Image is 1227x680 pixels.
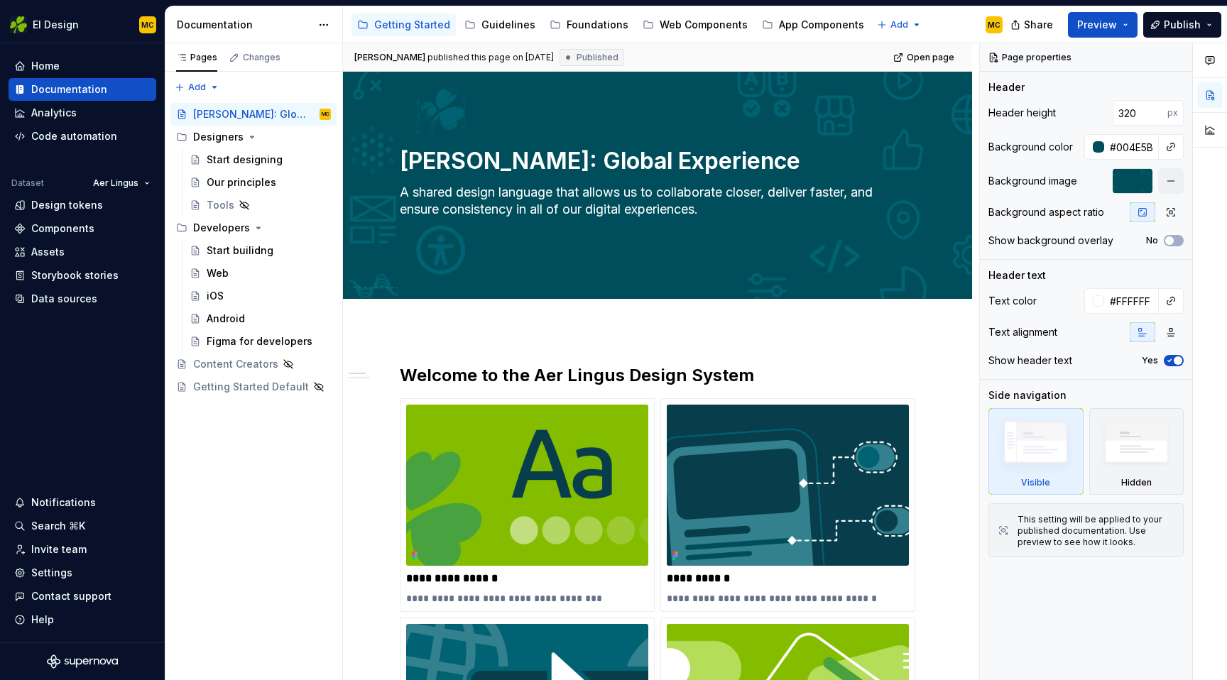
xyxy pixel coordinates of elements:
img: 37e4af7d-406d-4960-9125-f3bfd883d60c.png [667,405,909,566]
div: Start builidng [207,243,273,258]
a: Design tokens [9,194,156,216]
div: Changes [243,52,280,63]
span: Publish [1164,18,1201,32]
div: Getting Started [374,18,450,32]
div: Components [31,221,94,236]
a: Getting Started Default [170,375,337,398]
span: Add [890,19,908,31]
div: published this page on [DATE] [427,52,554,63]
span: Share [1024,18,1053,32]
div: Show header text [988,353,1072,368]
div: Visible [1021,477,1050,488]
div: Text alignment [988,325,1057,339]
button: Search ⌘K [9,515,156,537]
div: Invite team [31,542,87,556]
span: Preview [1077,18,1117,32]
p: px [1167,107,1178,119]
div: MC [141,19,154,31]
label: Yes [1142,355,1158,366]
div: Help [31,613,54,627]
div: Web [207,266,229,280]
button: Preview [1068,12,1138,38]
div: Settings [31,566,72,580]
a: Getting Started [351,13,456,36]
button: Publish [1143,12,1221,38]
div: Header [988,80,1025,94]
span: Open page [907,52,954,63]
a: Data sources [9,287,156,310]
div: Documentation [31,82,107,97]
div: Start designing [207,153,283,167]
div: Assets [31,245,65,259]
input: Auto [1113,100,1167,126]
button: Add [873,15,926,35]
img: dcf8f080-e315-4b25-958a-02db5632f2bf.png [406,405,648,566]
a: Android [184,307,337,330]
div: Background image [988,174,1077,188]
div: Page tree [170,103,337,398]
a: Invite team [9,538,156,561]
button: Aer Lingus [87,173,156,193]
button: Share [1003,12,1062,38]
div: Android [207,312,245,326]
div: Notifications [31,495,96,510]
div: Page tree [351,11,870,39]
a: App Components [756,13,870,36]
span: Published [577,52,618,63]
svg: Supernova Logo [47,654,118,669]
div: Storybook stories [31,268,119,283]
div: Developers [170,216,337,239]
div: Show background overlay [988,234,1113,248]
div: Figma for developers [207,334,312,349]
textarea: A shared design language that allows us to collaborate closer, deliver faster, and ensure consist... [397,181,912,238]
a: Start designing [184,148,337,171]
a: Foundations [544,13,634,36]
a: Web Components [637,13,753,36]
div: [PERSON_NAME]: Global Experience Language [193,107,310,121]
div: Tools [207,198,234,212]
div: MC [988,19,1000,31]
a: Figma for developers [184,330,337,353]
a: Start builidng [184,239,337,262]
div: Content Creators [193,357,278,371]
div: Hidden [1089,408,1184,495]
a: Storybook stories [9,264,156,287]
div: Guidelines [481,18,535,32]
div: EI Design [33,18,79,32]
span: [PERSON_NAME] [354,52,425,63]
div: Designers [193,130,244,144]
a: Guidelines [459,13,541,36]
a: Assets [9,241,156,263]
a: Analytics [9,102,156,124]
div: Web Components [660,18,748,32]
a: Open page [889,48,961,67]
a: Our principles [184,171,337,194]
span: Aer Lingus [93,177,138,189]
div: Background color [988,140,1073,154]
input: Auto [1104,288,1159,314]
a: Settings [9,561,156,584]
div: Text color [988,294,1037,308]
div: Developers [193,221,250,235]
button: Contact support [9,585,156,608]
button: Add [170,77,224,97]
div: Documentation [177,18,311,32]
div: Analytics [31,106,77,120]
a: Documentation [9,78,156,101]
a: Web [184,262,337,285]
label: No [1146,235,1158,246]
a: [PERSON_NAME]: Global Experience LanguageMC [170,103,337,126]
div: App Components [779,18,864,32]
div: Designers [170,126,337,148]
div: This setting will be applied to your published documentation. Use preview to see how it looks. [1018,514,1174,548]
h2: Welcome to the Aer Lingus Design System [400,364,915,387]
div: Contact support [31,589,111,603]
button: EI DesignMC [3,9,162,40]
div: Hidden [1121,477,1152,488]
div: Header text [988,268,1046,283]
div: Pages [176,52,217,63]
a: Components [9,217,156,240]
a: Content Creators [170,353,337,375]
div: Header height [988,106,1056,120]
